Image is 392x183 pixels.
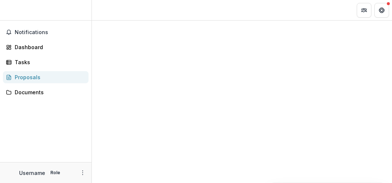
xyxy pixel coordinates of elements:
span: Notifications [15,29,86,36]
div: Proposals [15,73,83,81]
button: Notifications [3,26,89,38]
button: Get Help [374,3,389,18]
a: Proposals [3,71,89,83]
div: Dashboard [15,43,83,51]
button: Partners [357,3,371,18]
a: Tasks [3,56,89,68]
div: Tasks [15,58,83,66]
div: Documents [15,88,83,96]
a: Documents [3,86,89,98]
button: More [78,168,87,177]
a: Dashboard [3,41,89,53]
p: Role [48,169,62,176]
p: Username [19,169,45,177]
